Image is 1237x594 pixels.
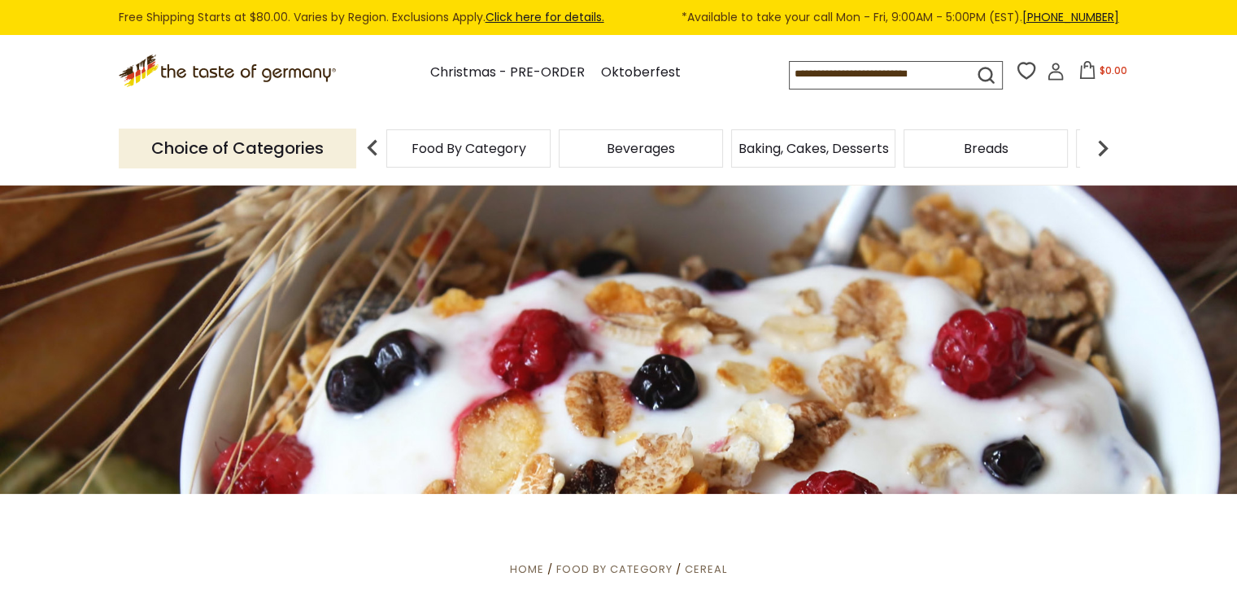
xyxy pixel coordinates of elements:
img: next arrow [1087,132,1119,164]
span: *Available to take your call Mon - Fri, 9:00AM - 5:00PM (EST). [682,8,1119,27]
div: Free Shipping Starts at $80.00. Varies by Region. Exclusions Apply. [119,8,1119,27]
a: Baking, Cakes, Desserts [738,142,889,155]
a: [PHONE_NUMBER] [1022,9,1119,25]
a: Beverages [607,142,675,155]
a: Oktoberfest [601,62,681,84]
a: Food By Category [556,561,673,577]
a: Breads [964,142,1008,155]
a: Christmas - PRE-ORDER [430,62,585,84]
span: $0.00 [1100,63,1127,77]
a: Click here for details. [486,9,604,25]
a: Cereal [685,561,727,577]
p: Choice of Categories [119,129,356,168]
img: previous arrow [356,132,389,164]
a: Home [510,561,544,577]
button: $0.00 [1068,61,1137,85]
a: Food By Category [412,142,526,155]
